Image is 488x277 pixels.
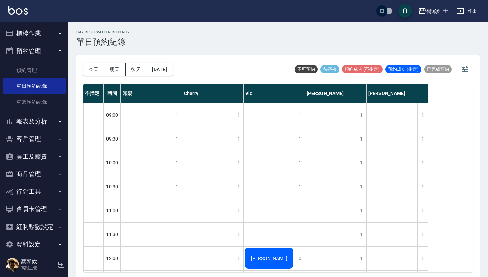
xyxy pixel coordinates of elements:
div: 1 [233,199,243,222]
div: 1 [233,223,243,246]
div: 10:30 [104,175,121,199]
div: 1 [295,127,305,151]
div: 1 [233,247,243,270]
button: 登出 [454,5,480,17]
div: 1 [172,127,182,151]
span: [PERSON_NAME] [249,256,289,261]
button: 明天 [104,63,126,76]
div: 11:00 [104,199,121,222]
button: 預約管理 [3,42,66,60]
button: 今天 [83,63,104,76]
button: 商品管理 [3,165,66,183]
h2: day Reservation records [76,30,129,34]
div: 11:30 [104,222,121,246]
div: 1 [417,127,428,151]
span: 已完成預約 [424,66,452,72]
button: 客戶管理 [3,130,66,148]
div: [PERSON_NAME] [305,84,367,103]
button: 員工及薪資 [3,148,66,165]
div: 09:00 [104,103,121,127]
div: 10:00 [104,151,121,175]
h5: 蔡朝欽 [21,258,56,265]
img: Logo [8,6,28,15]
div: 0 [295,247,305,270]
div: 1 [417,199,428,222]
h3: 單日預約紀錄 [76,37,129,47]
button: 會員卡管理 [3,200,66,218]
div: 1 [172,151,182,175]
div: Cherry [182,84,244,103]
button: 紅利點數設定 [3,218,66,236]
div: 1 [356,175,366,199]
div: 1 [172,223,182,246]
div: 1 [295,199,305,222]
button: 櫃檯作業 [3,25,66,42]
div: 1 [356,127,366,151]
button: 報表及分析 [3,113,66,130]
div: 12:00 [104,246,121,270]
p: 高階主管 [21,265,56,271]
a: 單日預約紀錄 [3,78,66,94]
div: 1 [233,151,243,175]
div: 1 [295,223,305,246]
div: 1 [295,103,305,127]
div: 不指定 [83,84,104,103]
div: 街頭紳士 [426,7,448,15]
div: 1 [172,103,182,127]
div: 1 [356,103,366,127]
button: save [398,4,412,18]
div: 1 [356,223,366,246]
a: 單週預約紀錄 [3,94,66,110]
button: 行銷工具 [3,183,66,201]
button: 資料設定 [3,235,66,253]
div: 09:30 [104,127,121,151]
div: 知樂 [121,84,182,103]
a: 預約管理 [3,62,66,78]
div: 1 [417,151,428,175]
div: 1 [417,247,428,270]
img: Person [5,258,19,272]
div: Vic [244,84,305,103]
div: 1 [172,247,182,270]
div: 1 [295,175,305,199]
button: [DATE] [146,63,172,76]
div: [PERSON_NAME] [367,84,428,103]
div: 1 [417,223,428,246]
span: 不可預約 [295,66,318,72]
div: 1 [417,103,428,127]
div: 1 [233,127,243,151]
div: 時間 [104,84,121,103]
div: 1 [233,103,243,127]
button: 後天 [126,63,147,76]
div: 1 [295,151,305,175]
div: 1 [172,175,182,199]
span: 預約成功 (不指定) [342,66,383,72]
div: 1 [356,151,366,175]
div: 1 [356,247,366,270]
span: 預約成功 (指定) [385,66,421,72]
div: 1 [417,175,428,199]
span: 待審核 [320,66,339,72]
div: 1 [233,175,243,199]
div: 1 [172,199,182,222]
div: 1 [356,199,366,222]
button: 街頭紳士 [415,4,451,18]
